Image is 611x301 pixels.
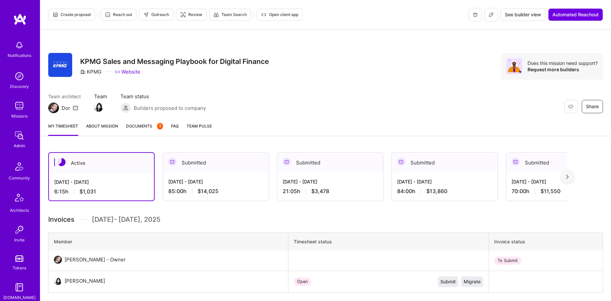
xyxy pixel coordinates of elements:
div: Tokens [13,264,26,271]
a: Website [115,68,140,75]
img: tokens [15,255,23,262]
span: Team status [120,93,206,100]
span: [DATE] - [DATE] , 2025 [92,214,160,224]
span: Reach out [105,12,132,18]
img: Submitted [168,158,176,166]
img: Submitted [283,158,291,166]
span: Open client app [261,12,298,18]
img: Submitted [512,158,520,166]
span: Invoices [48,214,75,224]
a: FAQ [171,123,179,136]
img: logo [13,13,27,25]
i: icon Proposal [53,12,58,17]
span: Team Search [214,12,247,18]
button: Outreach [139,9,173,21]
div: Request more builders [528,66,598,73]
a: Team Member Avatar [94,101,103,113]
a: About Mission [86,123,118,136]
div: 21:05 h [283,188,378,195]
div: To Submit [494,257,521,265]
a: Team Pulse [187,123,212,136]
div: [DATE] - [DATE] [168,178,263,185]
span: $1,031 [79,188,96,195]
img: right [566,174,569,179]
img: Submitted [397,158,405,166]
span: Create proposal [53,12,91,18]
a: Documents1 [126,123,163,136]
img: Invite [13,223,26,236]
button: Share [582,100,603,113]
img: User Avatar [54,256,62,264]
div: [DATE] - [DATE] [397,178,492,185]
button: See builder view [501,8,545,21]
img: admin teamwork [13,129,26,142]
div: [PERSON_NAME] [65,277,105,285]
span: Team [94,93,107,100]
div: Missions [11,113,28,120]
th: Member [49,233,288,251]
div: [DOMAIN_NAME] [3,294,36,301]
h3: KPMG Sales and Messaging Playbook for Digital Finance [80,57,269,66]
span: Team Pulse [187,124,212,129]
div: KPMG [80,68,101,75]
th: Timesheet status [288,233,489,251]
button: Reach out [101,9,136,21]
div: 1 [157,123,163,130]
div: [DATE] - [DATE] [54,178,149,185]
div: Community [9,174,30,181]
img: Divider [80,214,86,224]
div: Active [49,153,154,173]
button: Review [176,9,207,21]
span: Builders proposed to company [134,105,206,112]
th: Invoice status [489,233,603,251]
img: User Avatar [54,277,62,285]
img: Company Logo [48,53,72,77]
button: Submit [438,276,458,287]
i: icon CompanyGray [80,69,85,75]
i: icon Mail [73,105,78,111]
span: Team architect [48,93,81,100]
div: 85:00 h [168,188,263,195]
span: Automated Reachout [552,11,599,18]
div: [PERSON_NAME] - Owner [65,256,126,264]
div: [DATE] - [DATE] [512,178,607,185]
span: $3,478 [311,188,329,195]
img: teamwork [13,99,26,113]
a: My timesheet [48,123,78,136]
div: Notifications [8,52,31,59]
img: Team Architect [48,103,59,113]
button: Create proposal [48,9,95,21]
img: bell [13,39,26,52]
div: Submitted [277,152,383,173]
span: See builder view [505,11,541,18]
div: Admin [14,142,25,149]
img: Team Member Avatar [93,102,103,112]
div: 6:15 h [54,188,149,195]
span: Documents [126,123,163,130]
div: 70:00 h [512,188,607,195]
img: Architects [11,191,27,207]
i: icon Targeter [180,12,186,17]
div: Open [294,278,311,286]
img: Avatar [506,58,522,74]
div: Dor [62,105,70,112]
img: Active [58,158,66,166]
img: discovery [13,70,26,83]
span: Review [180,12,202,18]
button: Team Search [209,9,251,21]
img: Builders proposed to company [120,103,131,113]
span: Share [586,103,599,110]
span: $14,025 [198,188,219,195]
div: Does this mission need support? [528,60,598,66]
i: icon EyeClosed [568,104,573,109]
div: Architects [10,207,29,214]
button: Open client app [257,9,303,21]
span: Migrate [464,278,481,285]
img: Community [11,158,27,174]
button: Automated Reachout [548,8,603,21]
div: 84:00 h [397,188,492,195]
span: Submit [440,278,456,285]
div: [DATE] - [DATE] [283,178,378,185]
button: Migrate [461,276,483,287]
span: $13,860 [426,188,447,195]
